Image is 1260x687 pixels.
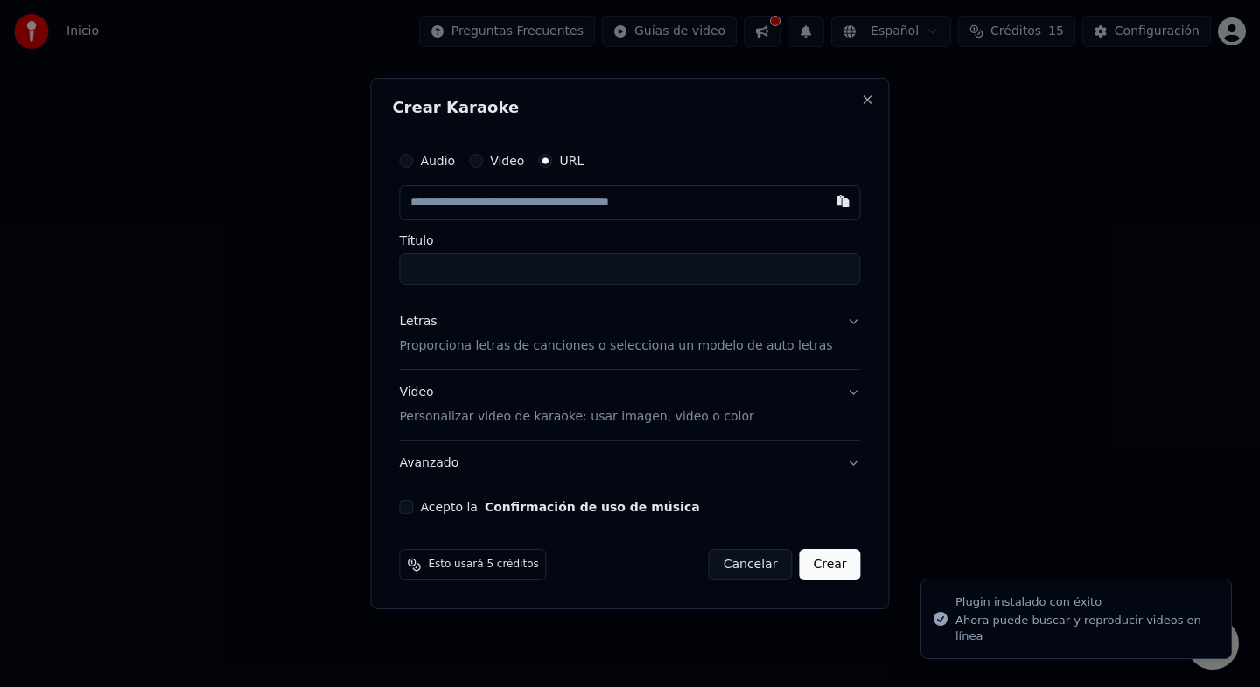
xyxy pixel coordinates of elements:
label: Audio [420,155,455,167]
div: Video [399,384,753,426]
label: Video [490,155,524,167]
label: Título [399,234,860,246]
button: Crear [799,549,860,580]
p: Personalizar video de karaoke: usar imagen, video o color [399,408,753,426]
button: Avanzado [399,441,860,486]
button: Acepto la [485,501,700,513]
label: URL [559,155,584,167]
span: Esto usará 5 créditos [428,558,538,572]
button: VideoPersonalizar video de karaoke: usar imagen, video o color [399,370,860,440]
button: LetrasProporciona letras de canciones o selecciona un modelo de auto letras [399,299,860,369]
button: Cancelar [709,549,793,580]
h2: Crear Karaoke [392,100,867,115]
p: Proporciona letras de canciones o selecciona un modelo de auto letras [399,337,832,355]
label: Acepto la [420,501,699,513]
div: Letras [399,313,437,330]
